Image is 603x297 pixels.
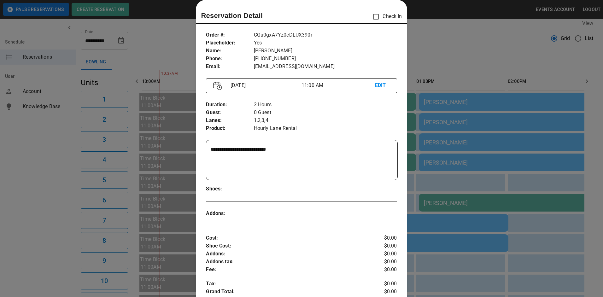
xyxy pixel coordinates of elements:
[206,266,365,274] p: Fee :
[365,242,397,250] p: $0.00
[228,82,301,89] p: [DATE]
[206,31,254,39] p: Order # :
[365,280,397,288] p: $0.00
[206,258,365,266] p: Addons tax :
[254,109,397,117] p: 0 Guest
[254,47,397,55] p: [PERSON_NAME]
[206,250,365,258] p: Addons :
[206,280,365,288] p: Tax :
[206,55,254,63] p: Phone :
[254,101,397,109] p: 2 Hours
[375,82,390,90] p: EDIT
[301,82,375,89] p: 11:00 AM
[365,266,397,274] p: $0.00
[365,250,397,258] p: $0.00
[365,234,397,242] p: $0.00
[254,125,397,132] p: Hourly Lane Rental
[365,258,397,266] p: $0.00
[206,63,254,71] p: Email :
[206,117,254,125] p: Lanes :
[201,10,263,21] p: Reservation Detail
[369,10,402,23] p: Check In
[206,47,254,55] p: Name :
[206,242,365,250] p: Shoe Cost :
[206,101,254,109] p: Duration :
[206,185,254,193] p: Shoes :
[254,39,397,47] p: Yes
[254,31,397,39] p: CGu0gxA7Yz0cDLUX390r
[206,234,365,242] p: Cost :
[206,125,254,132] p: Product :
[206,109,254,117] p: Guest :
[254,55,397,63] p: [PHONE_NUMBER]
[254,117,397,125] p: 1,2,3,4
[213,82,222,90] img: Vector
[254,63,397,71] p: [EMAIL_ADDRESS][DOMAIN_NAME]
[206,39,254,47] p: Placeholder :
[206,210,254,218] p: Addons :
